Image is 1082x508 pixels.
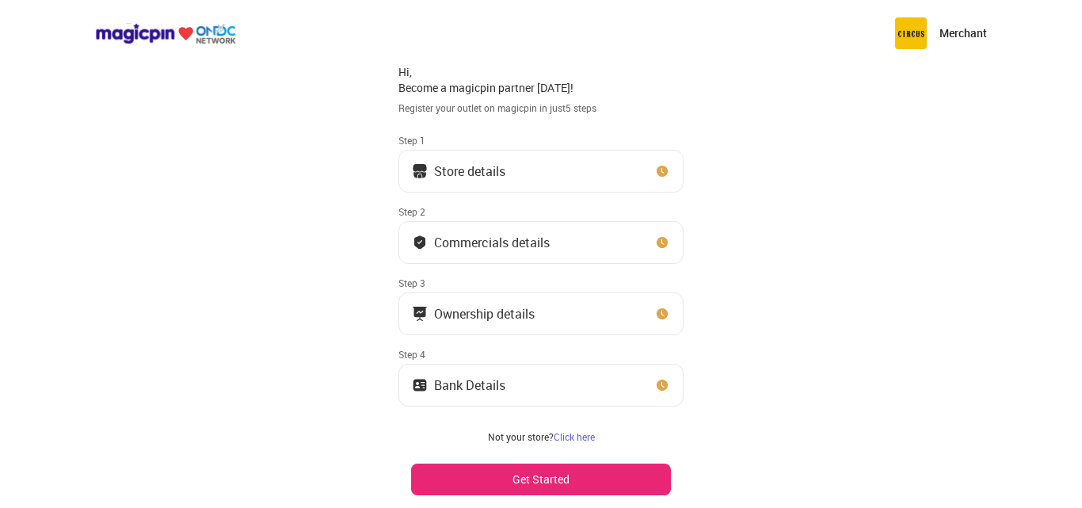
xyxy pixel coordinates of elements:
a: Click here [554,430,595,443]
div: Register your outlet on magicpin in just 5 steps [398,101,684,115]
img: clock_icon_new.67dbf243.svg [654,377,670,393]
div: Store details [434,167,505,175]
div: Step 1 [398,134,684,147]
img: storeIcon.9b1f7264.svg [412,163,428,179]
button: Get Started [411,464,671,495]
div: Commercials details [434,239,550,246]
button: Store details [398,150,684,193]
div: Step 4 [398,348,684,361]
img: clock_icon_new.67dbf243.svg [654,235,670,250]
img: circus.b677b59b.png [895,17,927,49]
img: clock_icon_new.67dbf243.svg [654,163,670,179]
button: Bank Details [398,364,684,407]
img: ownership_icon.37569ceb.svg [412,377,428,393]
img: commercials_icon.983f7837.svg [412,306,428,322]
div: Step 2 [398,205,684,218]
img: bank_details_tick.fdc3558c.svg [412,235,428,250]
button: Commercials details [398,221,684,264]
img: ondc-logo-new-small.8a59708e.svg [95,23,236,44]
span: Not your store? [488,430,554,443]
button: Ownership details [398,292,684,335]
div: Ownership details [434,310,535,318]
div: Hi, Become a magicpin partner [DATE]! [398,64,684,95]
p: Merchant [939,25,987,41]
img: clock_icon_new.67dbf243.svg [654,306,670,322]
div: Bank Details [434,381,505,389]
div: Step 3 [398,277,684,289]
